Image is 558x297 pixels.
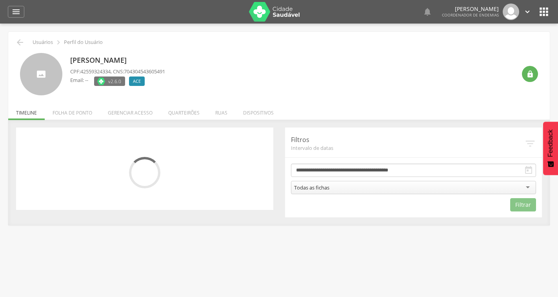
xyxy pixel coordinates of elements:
[442,6,499,12] p: [PERSON_NAME]
[294,184,329,191] div: Todas as fichas
[45,102,100,120] li: Folha de ponto
[510,198,536,211] button: Filtrar
[160,102,207,120] li: Quarteirões
[8,6,24,18] a: 
[538,5,550,18] i: 
[133,78,141,84] span: ACE
[522,66,538,82] div: Resetar senha
[70,55,165,66] p: [PERSON_NAME]
[547,129,554,157] span: Feedback
[94,77,125,86] label: Versão do aplicativo
[100,102,160,120] li: Gerenciar acesso
[108,77,121,85] span: v2.6.0
[33,39,53,46] p: Usuários
[15,38,25,47] i: Voltar
[526,70,534,78] i: 
[523,4,532,20] a: 
[543,122,558,175] button: Feedback - Mostrar pesquisa
[524,166,533,175] i: 
[523,7,532,16] i: 
[11,7,21,16] i: 
[291,144,525,151] span: Intervalo de datas
[524,138,536,149] i: 
[207,102,235,120] li: Ruas
[124,68,165,75] span: 704304543605491
[80,68,111,75] span: 42559324334
[235,102,282,120] li: Dispositivos
[423,7,432,16] i: 
[70,68,165,75] p: CPF: , CNS:
[442,12,499,18] span: Coordenador de Endemias
[70,77,88,84] p: Email: --
[423,4,432,20] a: 
[64,39,103,46] p: Perfil do Usuário
[54,38,63,47] i: 
[291,135,525,144] p: Filtros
